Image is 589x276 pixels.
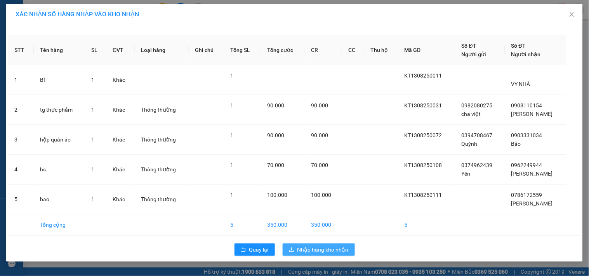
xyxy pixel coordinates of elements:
span: [PERSON_NAME] [511,200,553,207]
span: 70.000 [267,162,284,168]
span: 1 [91,77,94,83]
span: VY NHÀ [511,81,530,87]
span: 1 [91,107,94,113]
span: 100.000 [311,192,331,198]
span: KT1308250111 [405,192,442,198]
th: SL [85,35,106,65]
span: Người nhận [511,51,541,57]
th: Tên hàng [34,35,85,65]
span: 1 [231,162,234,168]
span: 1 [91,166,94,172]
th: Loại hàng [135,35,189,65]
td: 5 [224,214,261,236]
span: 70.000 [311,162,328,168]
th: Mã GD [398,35,455,65]
td: Thông thường [135,185,189,214]
td: Thông thường [135,125,189,155]
td: Tổng cộng [34,214,85,236]
td: tg thực phẩm [34,95,85,125]
span: Số ĐT [511,43,526,49]
span: 90.000 [267,132,284,138]
td: Thông thường [135,95,189,125]
td: 5 [398,214,455,236]
th: Tổng SL [224,35,261,65]
span: cha việt [462,111,481,117]
span: 90.000 [311,132,328,138]
span: 0394708467 [462,132,493,138]
span: Bảo [511,141,521,147]
td: Khác [106,125,135,155]
button: downloadNhập hàng kho nhận [283,243,355,256]
td: 1 [8,65,34,95]
span: KT1308250108 [405,162,442,168]
span: [PERSON_NAME] [511,111,553,117]
th: Ghi chú [189,35,224,65]
span: 0374962439 [462,162,493,168]
span: KT1308250072 [405,132,442,138]
td: Khác [106,155,135,185]
span: XÁC NHẬN SỐ HÀNG NHẬP VÀO KHO NHẬN [16,10,139,18]
span: Nhập hàng kho nhận [297,245,349,254]
span: 1 [91,136,94,143]
button: Close [561,4,583,26]
button: rollbackQuay lại [235,243,275,256]
span: 0908110154 [511,102,542,109]
span: 100.000 [267,192,287,198]
span: 1 [91,196,94,202]
span: Yến [462,171,471,177]
span: [PERSON_NAME] [511,171,553,177]
span: close [569,11,575,17]
span: 0786172559 [511,192,542,198]
td: BÌ [34,65,85,95]
span: 0962249944 [511,162,542,168]
span: KT1308250011 [405,72,442,79]
span: download [289,247,294,253]
span: 90.000 [267,102,284,109]
th: Tổng cước [261,35,305,65]
span: 1 [231,192,234,198]
th: ĐVT [106,35,135,65]
span: 1 [231,72,234,79]
td: Khác [106,65,135,95]
td: 350.000 [261,214,305,236]
th: CC [342,35,364,65]
span: 0982080275 [462,102,493,109]
td: 2 [8,95,34,125]
span: rollback [241,247,246,253]
td: hs [34,155,85,185]
th: Thu hộ [364,35,398,65]
td: 4 [8,155,34,185]
span: Quay lại [249,245,269,254]
td: hộp quần áo [34,125,85,155]
td: Thông thường [135,155,189,185]
span: Quỳnh [462,141,478,147]
td: bao [34,185,85,214]
span: Người gửi [462,51,486,57]
span: Số ĐT [462,43,476,49]
span: KT1308250031 [405,102,442,109]
td: Khác [106,95,135,125]
span: 0903331034 [511,132,542,138]
th: STT [8,35,34,65]
td: 350.000 [305,214,342,236]
span: 1 [231,102,234,109]
span: 90.000 [311,102,328,109]
td: 5 [8,185,34,214]
th: CR [305,35,342,65]
td: 3 [8,125,34,155]
span: 1 [231,132,234,138]
td: Khác [106,185,135,214]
